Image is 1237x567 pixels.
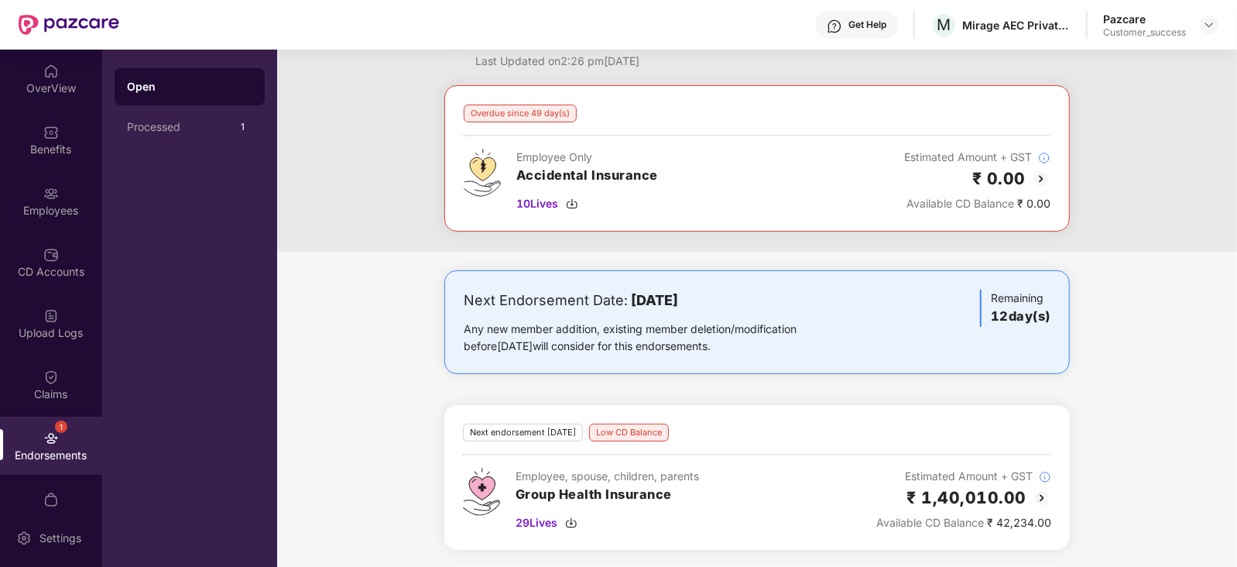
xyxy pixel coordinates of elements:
span: Available CD Balance [876,516,984,529]
img: svg+xml;base64,PHN2ZyBpZD0iSG9tZSIgeG1sbnM9Imh0dHA6Ly93d3cudzMub3JnLzIwMDAvc3ZnIiB3aWR0aD0iMjAiIG... [43,64,59,79]
div: Overdue since 49 day(s) [464,105,577,122]
span: 29 Lives [516,514,557,531]
img: svg+xml;base64,PHN2ZyBpZD0iSW5mb18tXzMyeDMyIiBkYXRhLW5hbWU9IkluZm8gLSAzMngzMiIgeG1sbnM9Imh0dHA6Ly... [1038,152,1050,164]
img: svg+xml;base64,PHN2ZyBpZD0iU2V0dGluZy0yMHgyMCIgeG1sbnM9Imh0dHA6Ly93d3cudzMub3JnLzIwMDAvc3ZnIiB3aW... [16,531,32,546]
span: Available CD Balance [906,197,1014,210]
img: svg+xml;base64,PHN2ZyBpZD0iRHJvcGRvd24tMzJ4MzIiIHhtbG5zPSJodHRwOi8vd3d3LnczLm9yZy8yMDAwL3N2ZyIgd2... [1203,19,1215,31]
img: svg+xml;base64,PHN2ZyBpZD0iRG93bmxvYWQtMzJ4MzIiIHhtbG5zPSJodHRwOi8vd3d3LnczLm9yZy8yMDAwL3N2ZyIgd2... [565,517,577,529]
div: Any new member addition, existing member deletion/modification before [DATE] will consider for th... [464,321,845,355]
div: Next endorsement [DATE] [463,424,583,442]
h2: ₹ 1,40,010.00 [907,485,1027,510]
span: M [937,15,951,34]
div: 1 [234,118,252,136]
img: svg+xml;base64,PHN2ZyBpZD0iSGVscC0zMngzMiIgeG1sbnM9Imh0dHA6Ly93d3cudzMub3JnLzIwMDAvc3ZnIiB3aWR0aD... [827,19,842,34]
img: svg+xml;base64,PHN2ZyBpZD0iTXlfT3JkZXJzIiBkYXRhLW5hbWU9Ik15IE9yZGVycyIgeG1sbnM9Imh0dHA6Ly93d3cudz... [43,492,59,507]
img: svg+xml;base64,PHN2ZyBpZD0iRW5kb3JzZW1lbnRzIiB4bWxucz0iaHR0cDovL3d3dy53My5vcmcvMjAwMC9zdmciIHdpZH... [43,431,59,446]
h3: Accidental Insurance [516,166,658,186]
b: [DATE] [631,292,678,308]
img: svg+xml;base64,PHN2ZyBpZD0iQmFjay0yMHgyMCIgeG1sbnM9Imh0dHA6Ly93d3cudzMub3JnLzIwMDAvc3ZnIiB3aWR0aD... [1032,170,1050,188]
div: Settings [35,531,86,546]
img: svg+xml;base64,PHN2ZyB4bWxucz0iaHR0cDovL3d3dy53My5vcmcvMjAwMC9zdmciIHdpZHRoPSI0Ny43MTQiIGhlaWdodD... [463,468,500,516]
img: svg+xml;base64,PHN2ZyB4bWxucz0iaHR0cDovL3d3dy53My5vcmcvMjAwMC9zdmciIHdpZHRoPSI0OS4zMjEiIGhlaWdodD... [464,149,501,197]
img: svg+xml;base64,PHN2ZyBpZD0iQ0RfQWNjb3VudHMiIGRhdGEtbmFtZT0iQ0QgQWNjb3VudHMiIHhtbG5zPSJodHRwOi8vd3... [43,247,59,263]
img: svg+xml;base64,PHN2ZyBpZD0iQ2xhaW0iIHhtbG5zPSJodHRwOi8vd3d3LnczLm9yZy8yMDAwL3N2ZyIgd2lkdGg9IjIwIi... [43,369,59,385]
div: Remaining [980,290,1050,327]
div: Processed [127,121,234,133]
div: 1 [55,421,67,433]
div: Employee, spouse, children, parents [516,468,699,485]
img: New Pazcare Logo [19,15,119,35]
div: Low CD Balance [589,424,669,442]
img: svg+xml;base64,PHN2ZyBpZD0iVXBsb2FkX0xvZ3MiIGRhdGEtbmFtZT0iVXBsb2FkIExvZ3MiIHhtbG5zPSJodHRwOi8vd3... [43,308,59,324]
div: ₹ 42,234.00 [876,514,1051,531]
span: 10 Lives [516,195,558,212]
img: svg+xml;base64,PHN2ZyBpZD0iRG93bmxvYWQtMzJ4MzIiIHhtbG5zPSJodHRwOi8vd3d3LnczLm9yZy8yMDAwL3N2ZyIgd2... [566,198,578,210]
div: ₹ 0.00 [904,195,1050,212]
div: Open [127,79,252,94]
div: Customer_success [1103,26,1186,39]
div: Get Help [848,19,886,31]
h3: Group Health Insurance [516,485,699,505]
img: svg+xml;base64,PHN2ZyBpZD0iSW5mb18tXzMyeDMyIiBkYXRhLW5hbWU9IkluZm8gLSAzMngzMiIgeG1sbnM9Imh0dHA6Ly... [1039,471,1051,483]
div: Estimated Amount + GST [876,468,1051,485]
h3: 12 day(s) [991,307,1050,327]
div: Mirage AEC Private Limited [962,18,1071,33]
div: Next Endorsement Date: [464,290,845,311]
div: Last Updated on 2:26 pm[DATE] [475,53,730,70]
img: svg+xml;base64,PHN2ZyBpZD0iQmFjay0yMHgyMCIgeG1sbnM9Imh0dHA6Ly93d3cudzMub3JnLzIwMDAvc3ZnIiB3aWR0aD... [1033,489,1051,507]
img: svg+xml;base64,PHN2ZyBpZD0iQmVuZWZpdHMiIHhtbG5zPSJodHRwOi8vd3d3LnczLm9yZy8yMDAwL3N2ZyIgd2lkdGg9Ij... [43,125,59,140]
h2: ₹ 0.00 [972,166,1026,191]
img: svg+xml;base64,PHN2ZyBpZD0iRW1wbG95ZWVzIiB4bWxucz0iaHR0cDovL3d3dy53My5vcmcvMjAwMC9zdmciIHdpZHRoPS... [43,186,59,201]
div: Pazcare [1103,12,1186,26]
div: Employee Only [516,149,658,166]
div: Estimated Amount + GST [904,149,1050,166]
